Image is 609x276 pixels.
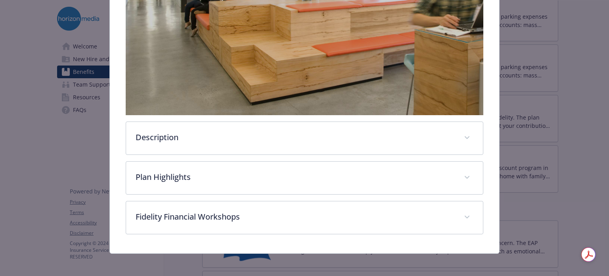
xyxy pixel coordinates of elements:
[136,171,454,183] p: Plan Highlights
[136,211,454,223] p: Fidelity Financial Workshops
[136,131,454,143] p: Description
[126,122,483,154] div: Description
[126,162,483,194] div: Plan Highlights
[126,201,483,234] div: Fidelity Financial Workshops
